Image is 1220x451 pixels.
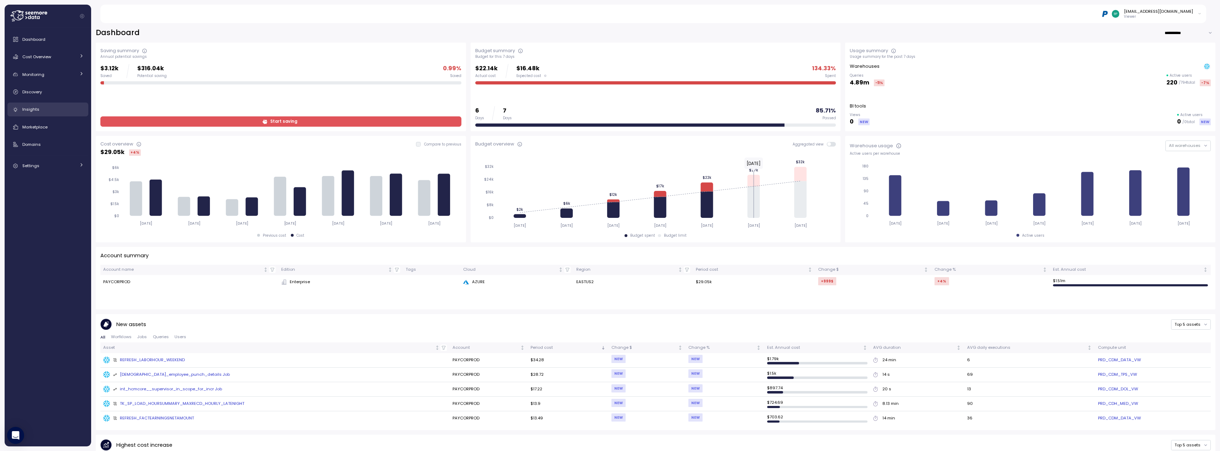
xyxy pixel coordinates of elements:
[688,413,703,422] div: NEW
[688,355,703,363] div: NEW
[1053,266,1202,273] div: Est. Annual cost
[935,266,1041,273] div: Change %
[1050,265,1211,275] th: Est. Annual costNot sorted
[563,201,570,206] tspan: $6k
[100,342,450,353] th: AssetNot sorted
[528,397,609,411] td: $13.9
[558,267,563,272] div: Not sorted
[964,382,1095,397] td: 13
[1130,221,1143,226] tspan: [DATE]
[22,54,51,60] span: Cost Overview
[388,267,393,272] div: Not sorted
[964,353,1095,368] td: 6
[263,267,268,272] div: Not sorted
[866,214,869,218] tspan: 0
[1087,345,1092,350] div: Not sorted
[764,342,870,353] th: Est. Annual costNot sorted
[528,368,609,382] td: $28.72
[7,103,88,117] a: Insights
[7,427,24,444] div: Open Intercom Messenger
[110,202,119,206] tspan: $1.5k
[686,342,764,353] th: Change %Not sorted
[609,192,617,197] tspan: $12k
[630,233,655,238] div: Budget spent
[113,357,185,363] div: REFRESH_LABORHOUR_WEEKEND
[693,275,815,289] td: $29.05k
[1112,10,1119,17] img: 7ad3c78ce95743f3a0c87eed701eacc5
[137,73,167,78] div: Potential saving
[103,415,447,422] a: REFRESH_FACTEARNINGSNETAMOUNT
[611,399,626,407] div: NEW
[1180,112,1203,117] p: Active users
[693,265,815,275] th: Period costNot sorted
[103,357,447,364] a: REFRESH_LABORHOUR_WEEKEND
[270,117,297,126] span: Start saving
[964,411,1095,425] td: 36
[520,345,525,350] div: Not sorted
[874,79,884,86] div: -11 %
[850,117,854,127] p: 0
[1082,221,1094,226] tspan: [DATE]
[450,397,527,411] td: PAYCORPROD
[22,72,44,77] span: Monitoring
[1098,372,1137,378] a: PRD_CDM_TPS_VW
[767,345,862,351] div: Est. Annual cost
[516,64,547,73] p: $16.48k
[100,265,278,275] th: Account nameNot sorted
[332,221,345,226] tspan: [DATE]
[22,37,45,42] span: Dashboard
[794,223,806,228] tspan: [DATE]
[100,335,105,339] span: All
[290,279,310,285] span: Enterprise
[453,345,518,351] div: Account
[889,221,902,226] tspan: [DATE]
[188,221,200,226] tspan: [DATE]
[764,368,870,382] td: $ 1.5k
[1203,267,1208,272] div: Not sorted
[607,223,620,228] tspan: [DATE]
[528,353,609,368] td: $34.28
[100,141,133,148] div: Cost overview
[858,119,870,125] div: NEW
[7,67,88,82] a: Monitoring
[850,63,880,70] p: Warehouses
[611,413,626,422] div: NEW
[7,50,88,64] a: Cost Overview
[475,73,498,78] div: Actual cost
[100,252,149,260] p: Account summary
[475,64,498,73] p: $22.14k
[688,345,755,351] div: Change %
[812,64,836,73] p: 134.33 %
[528,411,609,425] td: $13.49
[7,137,88,152] a: Domains
[863,201,869,206] tspan: 45
[1166,78,1177,88] p: 220
[103,386,447,393] a: int_hcmcore__supervisor_in_scope_for_incr Job
[296,233,304,238] div: Cost
[573,275,693,289] td: EASTUS2
[796,160,805,164] tspan: $32k
[113,415,194,422] div: REFRESH_FACTEARNINGSNETAMOUNT
[964,342,1095,353] th: AVG daily executionsNot sorted
[475,116,484,121] div: Days
[22,163,39,169] span: Settings
[284,221,297,226] tspan: [DATE]
[100,64,118,73] p: $3.12k
[116,320,146,329] p: New assets
[475,141,514,148] div: Budget overview
[484,177,494,182] tspan: $24k
[236,221,249,226] tspan: [DATE]
[116,441,172,449] p: Highest cost increase
[986,221,998,226] tspan: [DATE]
[109,177,119,182] tspan: $4.5k
[1098,415,1141,422] a: PRD_CDM_DATA_VW
[1165,141,1211,151] button: All warehouses
[882,357,896,363] div: 24 min
[700,223,713,228] tspan: [DATE]
[747,223,760,228] tspan: [DATE]
[863,345,867,350] div: Not sorted
[573,265,693,275] th: RegionNot sorted
[850,151,1211,156] div: Active users per warehouse
[764,397,870,411] td: $ 724.69
[611,384,626,392] div: NEW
